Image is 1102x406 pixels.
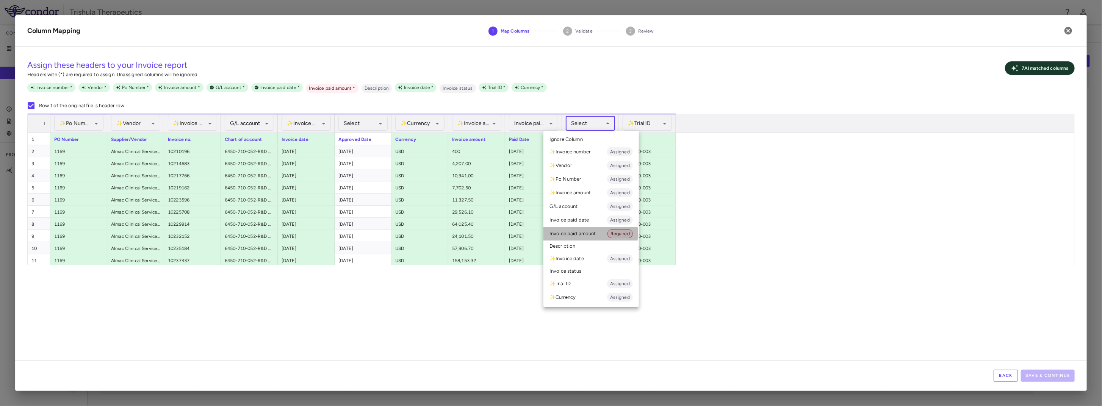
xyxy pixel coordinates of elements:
[607,176,633,183] span: Assigned
[543,172,639,186] li: ✨ Po Number
[543,290,639,304] li: ✨ Currency
[543,200,639,213] li: G/L account
[543,186,639,200] li: ✨ Invoice amount
[607,203,633,210] span: Assigned
[607,294,633,301] span: Assigned
[543,227,639,240] li: Invoice paid amount
[543,159,639,172] li: ✨ Vendor
[607,189,633,196] span: Assigned
[607,280,633,287] span: Assigned
[543,277,639,290] li: ✨ Trial ID
[607,217,633,223] span: Assigned
[607,255,633,262] span: Assigned
[543,213,639,227] li: Invoice paid date
[543,145,639,159] li: ✨ Invoice number
[607,162,633,169] span: Assigned
[543,240,639,252] li: Description
[543,252,639,265] li: ✨ Invoice date
[543,265,639,277] li: Invoice status
[549,136,583,143] span: Ignore Column
[608,230,632,237] span: Required
[607,148,633,155] span: Assigned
